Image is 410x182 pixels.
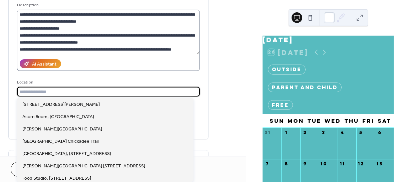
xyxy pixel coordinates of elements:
div: Sun [268,114,286,128]
span: [PERSON_NAME][GEOGRAPHIC_DATA] [STREET_ADDRESS] [22,163,145,170]
div: Description [17,2,198,9]
div: Mon [286,114,306,128]
div: 9 [302,161,308,167]
span: [STREET_ADDRESS][PERSON_NAME] [22,101,100,108]
span: Acorn Room, [GEOGRAPHIC_DATA] [22,113,94,120]
div: 10 [321,161,327,167]
div: 2 [302,130,308,136]
div: FREE [268,100,293,110]
span: [GEOGRAPHIC_DATA] Chickadee Trail [22,138,99,145]
div: Thu [343,114,361,128]
div: Fri [361,114,376,128]
div: 12 [358,161,364,167]
div: 7 [265,161,271,167]
div: 3 [321,130,327,136]
div: 6 [377,130,383,136]
div: [DATE] [263,36,394,44]
div: 1 [284,130,289,136]
span: [PERSON_NAME][GEOGRAPHIC_DATA] [22,126,102,133]
div: 5 [358,130,364,136]
button: AI Assistant [20,59,61,68]
div: AI Assistant [32,61,56,68]
button: Cancel [11,162,52,177]
div: Location [17,79,198,86]
span: [GEOGRAPHIC_DATA], [STREET_ADDRESS] [22,150,111,157]
div: Outside [268,65,306,74]
span: Food Studio, [STREET_ADDRESS] [22,175,91,182]
div: Tue [306,114,323,128]
div: Sat [376,114,393,128]
div: 11 [340,161,345,167]
div: 13 [377,161,383,167]
div: Parent and Child [268,83,342,92]
div: 8 [284,161,289,167]
div: 4 [340,130,345,136]
div: Wed [323,114,343,128]
div: 31 [265,130,271,136]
